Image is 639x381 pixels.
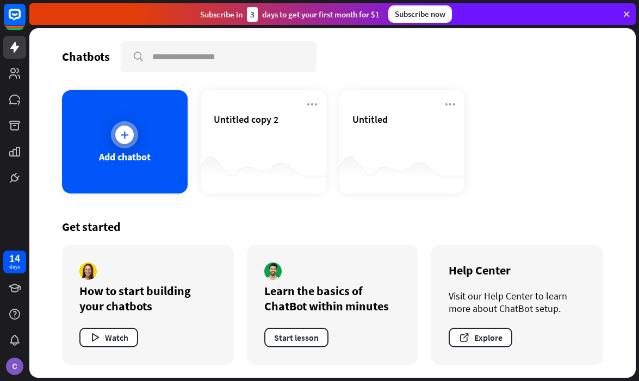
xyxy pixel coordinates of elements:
[79,283,216,314] div: How to start building your chatbots
[264,263,282,280] img: author
[3,251,26,273] a: 14 days
[9,4,41,37] button: Open LiveChat chat widget
[62,219,603,234] div: Get started
[352,113,388,126] span: Untitled
[449,263,586,278] div: Help Center
[99,151,151,163] div: Add chatbot
[449,290,586,315] div: Visit our Help Center to learn more about ChatBot setup.
[9,263,20,271] div: days
[264,328,328,347] button: Start lesson
[62,49,110,64] div: Chatbots
[200,7,380,22] div: Subscribe in days to get your first month for $1
[388,5,452,23] div: Subscribe now
[449,328,512,347] button: Explore
[214,113,278,126] span: Untitled copy 2
[9,253,20,263] div: 14
[264,283,401,314] div: Learn the basics of ChatBot within minutes
[79,263,97,280] img: author
[247,7,258,22] div: 3
[79,328,138,347] button: Watch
